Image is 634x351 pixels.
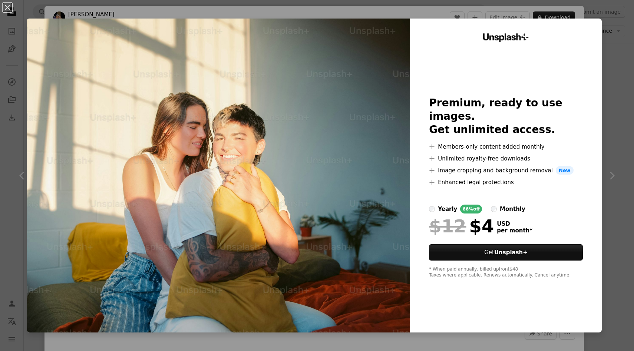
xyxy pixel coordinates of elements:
[491,206,497,212] input: monthly
[429,216,494,236] div: $4
[438,205,457,213] div: yearly
[494,249,528,256] strong: Unsplash+
[429,166,582,175] li: Image cropping and background removal
[429,216,466,236] span: $12
[429,244,582,261] button: GetUnsplash+
[429,142,582,151] li: Members-only content added monthly
[497,227,532,234] span: per month *
[556,166,574,175] span: New
[500,205,525,213] div: monthly
[460,205,482,213] div: 66% off
[429,266,582,278] div: * When paid annually, billed upfront $48 Taxes where applicable. Renews automatically. Cancel any...
[497,221,532,227] span: USD
[429,178,582,187] li: Enhanced legal protections
[429,154,582,163] li: Unlimited royalty-free downloads
[429,96,582,136] h2: Premium, ready to use images. Get unlimited access.
[429,206,435,212] input: yearly66%off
